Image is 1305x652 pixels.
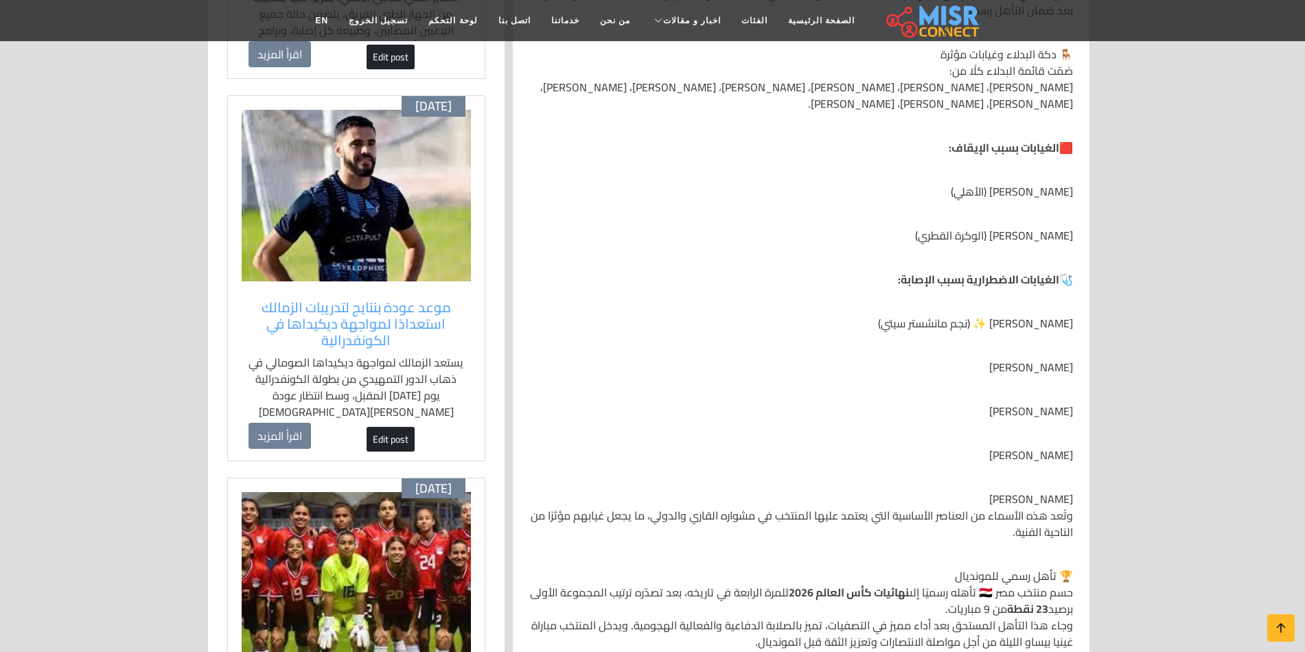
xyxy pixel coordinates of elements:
[778,8,865,34] a: الصفحة الرئيسية
[529,271,1073,288] p: 🩺
[789,582,910,603] strong: نهائيات كأس العالم 2026
[242,110,471,281] img: محمود بنتايج خلال إحدى تدريبات الزمالك قبل المشاركة في الكونفدرالية.
[249,41,311,67] a: اقرأ المزيد
[1007,598,1048,619] strong: 23 نقطة
[529,491,1073,540] p: [PERSON_NAME] وتُعد هذه الأسماء من العناصر الأساسية التي يعتمد عليها المنتخب في مشواره القاري وال...
[529,183,1073,200] p: [PERSON_NAME] (الأهلي)
[529,227,1073,244] p: [PERSON_NAME] (الوكرة القطري)
[305,8,338,34] a: EN
[529,359,1073,375] p: [PERSON_NAME]
[418,8,487,34] a: لوحة التحكم
[529,315,1073,331] p: [PERSON_NAME] ✨ (نجم مانشستر سيتي)
[415,99,452,114] span: [DATE]
[367,427,415,452] a: Edit post
[663,14,721,27] span: اخبار و مقالات
[249,423,311,449] a: اقرأ المزيد
[731,8,778,34] a: الفئات
[249,299,464,349] a: موعد عودة بنتايج لتدريبات الزمالك استعدادًا لمواجهة ديكيداها في الكونفدرالية
[529,568,1073,650] p: 🏆 تأهل رسمي للمونديال حسم منتخب مصر 🇪🇬 تأهله رسميًا إلى للمرة الرابعة في تاريخه، بعد تصدّره ترتيب...
[249,354,464,453] p: يستعد الزمالك لمواجهة ديكيداها الصومالي في ذهاب الدور التمهيدي من بطولة الكونفدرالية يوم [DATE] ا...
[898,269,1059,290] strong: الغيابات الاضطرارية بسبب الإصابة:
[541,8,590,34] a: خدماتنا
[949,137,1059,158] strong: الغيابات بسبب الإيقاف:
[367,45,415,69] a: Edit post
[640,8,731,34] a: اخبار و مقالات
[488,8,541,34] a: اتصل بنا
[529,46,1073,112] p: 🪑 دكة البدلاء وغيابات مؤثرة ضمّت قائمة البدلاء كلًا من: [PERSON_NAME]، [PERSON_NAME]، [PERSON_NAM...
[529,139,1073,156] p: 🟥
[415,481,452,496] span: [DATE]
[886,3,978,38] img: main.misr_connect
[529,403,1073,419] p: [PERSON_NAME]
[529,447,1073,463] p: [PERSON_NAME]
[338,8,418,34] a: تسجيل الخروج
[590,8,640,34] a: من نحن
